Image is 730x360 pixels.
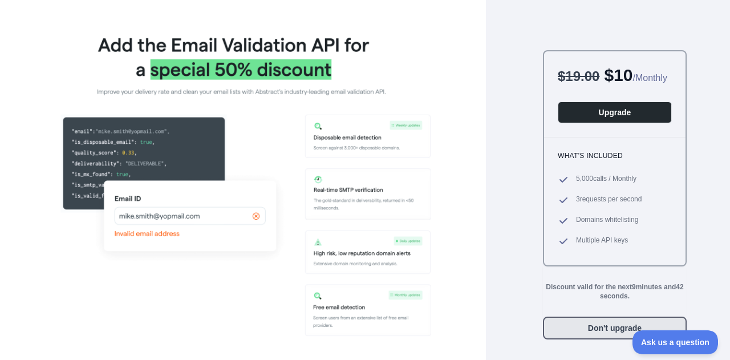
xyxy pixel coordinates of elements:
[576,236,628,247] span: Multiple API keys
[55,27,431,337] img: Offer
[558,102,672,123] button: Upgrade
[558,151,672,160] h3: What's included
[543,317,687,339] button: Don't upgrade
[632,330,719,354] iframe: Toggle Customer Support
[576,195,642,206] span: 3 requests per second
[558,68,599,84] span: $ 19.00
[604,66,632,84] span: $ 10
[576,174,636,185] span: 5,000 calls / Monthly
[576,215,638,226] span: Domains whitelisting
[632,73,667,83] span: / Monthly
[546,283,683,300] strong: Discount valid for the next 9 minutes and 42 seconds.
